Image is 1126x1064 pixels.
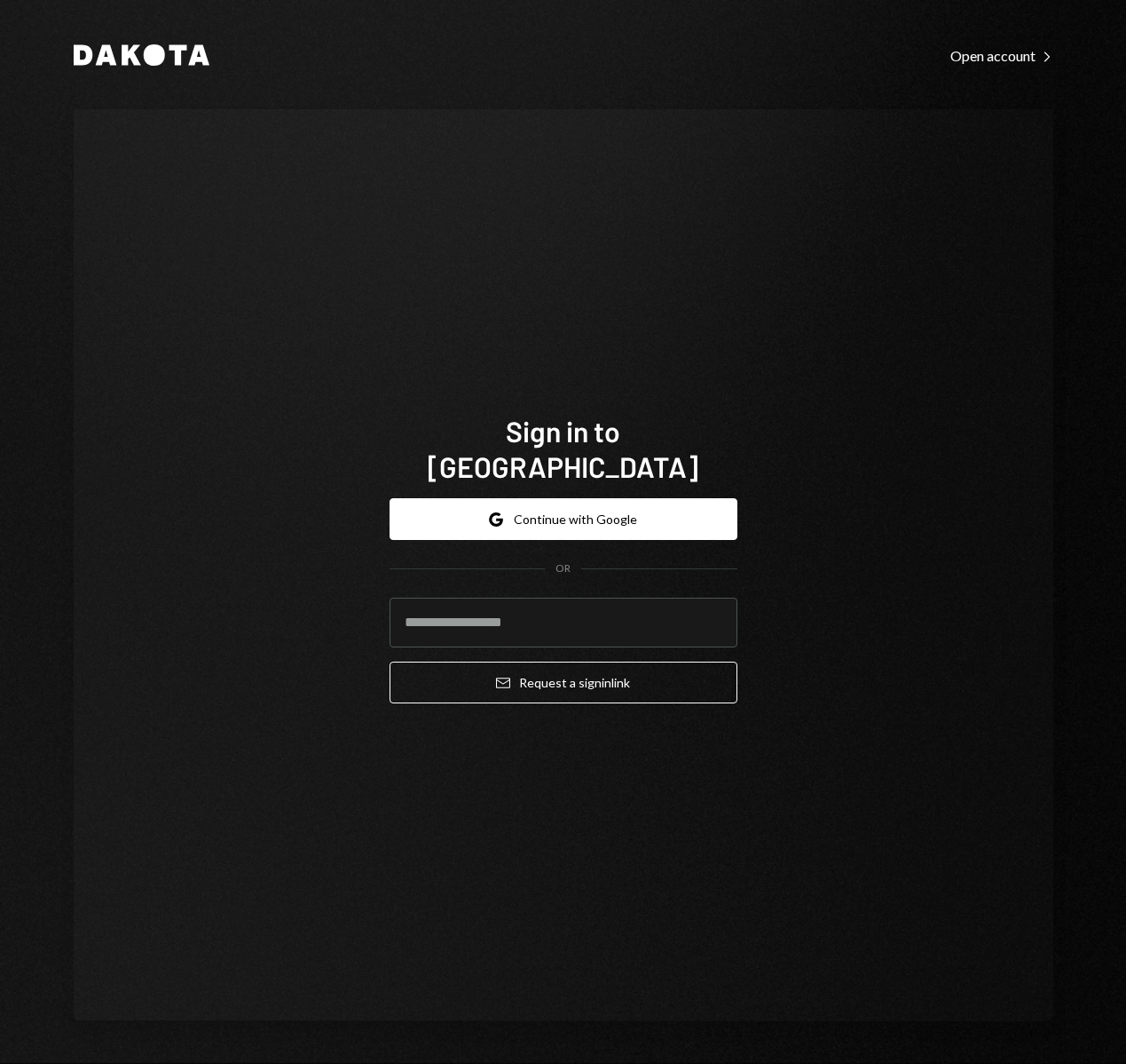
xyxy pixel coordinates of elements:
[950,47,1053,65] div: Open account
[950,45,1053,65] a: Open account
[555,561,571,576] div: OR
[390,498,737,540] button: Continue with Google
[390,662,737,703] button: Request a signinlink
[390,413,737,484] h1: Sign in to [GEOGRAPHIC_DATA]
